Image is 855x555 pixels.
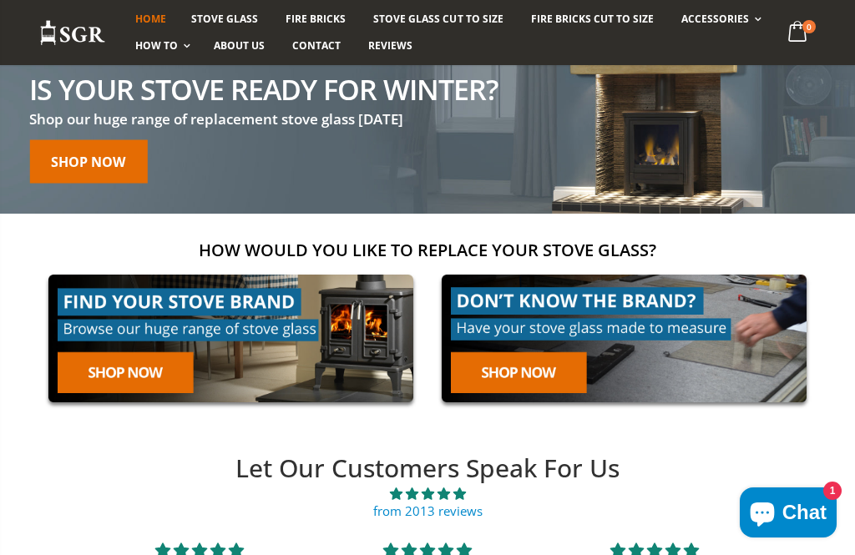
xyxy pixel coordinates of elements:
[29,139,147,183] a: Shop now
[292,38,341,53] span: Contact
[531,12,654,26] span: Fire Bricks Cut To Size
[29,75,498,103] h2: Is your stove ready for winter?
[368,38,412,53] span: Reviews
[681,12,749,26] span: Accessories
[85,452,769,486] h2: Let Our Customers Speak For Us
[179,6,271,33] a: Stove Glass
[356,33,425,59] a: Reviews
[373,12,503,26] span: Stove Glass Cut To Size
[802,20,816,33] span: 0
[85,485,769,502] span: 4.89 stars
[373,502,483,519] a: from 2013 reviews
[201,33,277,59] a: About us
[669,6,770,33] a: Accessories
[39,265,422,411] img: find-your-brand-cta_9b334d5d-5c94-48ed-825f-d7972bbdebd0.jpg
[123,6,179,33] a: Home
[735,487,842,542] inbox-online-store-chat: Shopify online store chat
[85,485,769,520] a: 4.89 stars from 2013 reviews
[29,110,498,129] h3: Shop our huge range of replacement stove glass [DATE]
[214,38,265,53] span: About us
[433,265,816,411] img: made-to-measure-cta_2cd95ceb-d519-4648-b0cf-d2d338fdf11f.jpg
[191,12,258,26] span: Stove Glass
[519,6,666,33] a: Fire Bricks Cut To Size
[135,12,166,26] span: Home
[273,6,358,33] a: Fire Bricks
[286,12,346,26] span: Fire Bricks
[361,6,515,33] a: Stove Glass Cut To Size
[39,239,816,261] h2: How would you like to replace your stove glass?
[123,33,199,59] a: How To
[782,17,816,49] a: 0
[135,38,178,53] span: How To
[39,19,106,47] img: Stove Glass Replacement
[280,33,353,59] a: Contact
